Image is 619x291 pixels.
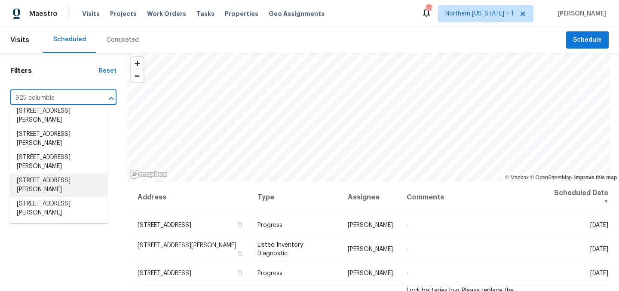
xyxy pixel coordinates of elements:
div: Reset [99,67,116,75]
span: Geo Assignments [269,9,325,18]
button: Close [105,92,117,104]
div: 20 [426,5,432,14]
a: OpenStreetMap [530,175,572,181]
li: [STREET_ADDRESS][PERSON_NAME] [10,104,107,127]
span: [DATE] [590,246,608,252]
button: Copy Address [236,250,244,257]
span: [STREET_ADDRESS][PERSON_NAME] [138,242,236,248]
span: Progress [257,270,282,276]
th: Comments [400,182,541,213]
canvas: Map [127,53,610,182]
button: Schedule [566,31,609,49]
span: Northern [US_STATE] + 1 [445,9,514,18]
button: Zoom in [131,57,144,70]
span: Progress [257,222,282,228]
li: [STREET_ADDRESS][PERSON_NAME] [10,197,107,220]
a: Improve this map [574,175,617,181]
a: Mapbox [505,175,529,181]
div: Scheduled [53,35,86,44]
a: Mapbox homepage [129,169,167,179]
span: [PERSON_NAME] [554,9,606,18]
span: Visits [10,31,29,49]
span: [DATE] [590,222,608,228]
button: Zoom out [131,70,144,82]
span: Maestro [29,9,58,18]
th: Type [251,182,341,213]
h1: Filters [10,67,99,75]
span: - [407,222,409,228]
th: Scheduled Date ↑ [542,182,609,213]
span: [STREET_ADDRESS] [138,222,191,228]
li: [STREET_ADDRESS][PERSON_NAME] [10,127,107,150]
span: - [407,246,409,252]
span: - [407,270,409,276]
th: Assignee [341,182,400,213]
span: Properties [225,9,258,18]
span: Tasks [196,11,215,17]
span: [DATE] [590,270,608,276]
button: Copy Address [236,221,244,229]
input: Search for an address... [10,92,92,105]
span: Listed Inventory Diagnostic [257,242,303,257]
span: [STREET_ADDRESS] [138,270,191,276]
span: Visits [82,9,100,18]
span: Schedule [573,35,602,46]
button: Copy Address [236,269,244,277]
span: Projects [110,9,137,18]
span: [PERSON_NAME] [348,270,393,276]
li: [STREET_ADDRESS][PERSON_NAME] [10,174,107,197]
span: Work Orders [147,9,186,18]
li: [STREET_ADDRESS][PERSON_NAME] [10,150,107,174]
th: Address [137,182,251,213]
span: [PERSON_NAME] [348,246,393,252]
span: [PERSON_NAME] [348,222,393,228]
div: Completed [107,36,139,44]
